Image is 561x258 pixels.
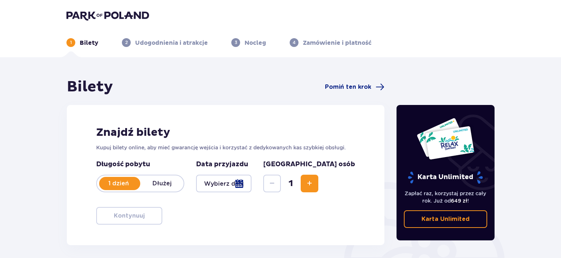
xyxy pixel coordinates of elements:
[404,190,488,204] p: Zapłać raz, korzystaj przez cały rok. Już od !
[301,175,318,192] button: Increase
[263,160,355,169] p: [GEOGRAPHIC_DATA] osób
[263,175,281,192] button: Decrease
[66,10,149,21] img: Park of Poland logo
[96,144,355,151] p: Kupuj bilety online, aby mieć gwarancję wejścia i korzystać z dedykowanych kas szybkiej obsługi.
[135,39,208,47] p: Udogodnienia i atrakcje
[303,39,372,47] p: Zamówienie i płatność
[96,126,355,139] h2: Znajdź bilety
[114,212,145,220] p: Kontynuuj
[293,39,296,46] p: 4
[325,83,384,91] a: Pomiń ten krok
[125,39,128,46] p: 2
[404,210,488,228] a: Karta Unlimited
[70,39,72,46] p: 1
[140,179,184,188] p: Dłużej
[282,178,299,189] span: 1
[97,179,140,188] p: 1 dzień
[407,171,484,184] p: Karta Unlimited
[96,207,162,225] button: Kontynuuj
[196,160,248,169] p: Data przyjazdu
[245,39,266,47] p: Nocleg
[235,39,237,46] p: 3
[96,160,184,169] p: Długość pobytu
[80,39,98,47] p: Bilety
[421,215,470,223] p: Karta Unlimited
[67,78,113,96] h1: Bilety
[451,198,467,204] span: 649 zł
[325,83,371,91] span: Pomiń ten krok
